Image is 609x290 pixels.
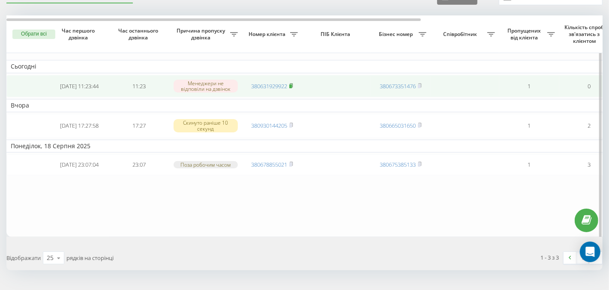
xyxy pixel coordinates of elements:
div: Open Intercom Messenger [580,242,600,262]
td: 1 [499,75,559,98]
div: Поза робочим часом [174,161,238,168]
span: Причина пропуску дзвінка [174,27,230,41]
span: Пропущених від клієнта [504,27,547,41]
td: 17:27 [109,114,169,138]
div: 25 [47,254,54,262]
td: 11:23 [109,75,169,98]
div: Скинуто раніше 10 секунд [174,119,238,132]
td: 1 [499,114,559,138]
td: [DATE] 17:27:58 [49,114,109,138]
span: Відображати [6,254,41,262]
button: Обрати всі [12,30,55,39]
span: Співробітник [435,31,487,38]
a: 380673351476 [380,82,416,90]
span: Час останнього дзвінка [116,27,162,41]
a: 380930144205 [251,122,287,129]
a: 380675385133 [380,161,416,168]
div: 1 - 3 з 3 [541,253,559,262]
a: 380631929922 [251,82,287,90]
a: 380665031650 [380,122,416,129]
td: 23:07 [109,154,169,175]
a: 380678855021 [251,161,287,168]
span: рядків на сторінці [66,254,114,262]
td: [DATE] 23:07:04 [49,154,109,175]
span: Кількість спроб зв'язатись з клієнтом [564,24,607,44]
span: Бізнес номер [375,31,419,38]
td: [DATE] 11:23:44 [49,75,109,98]
div: Менеджери не відповіли на дзвінок [174,80,238,93]
span: Номер клієнта [246,31,290,38]
td: 1 [499,154,559,175]
span: Час першого дзвінка [56,27,102,41]
span: ПІБ Клієнта [309,31,363,38]
a: 1 [576,252,589,264]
